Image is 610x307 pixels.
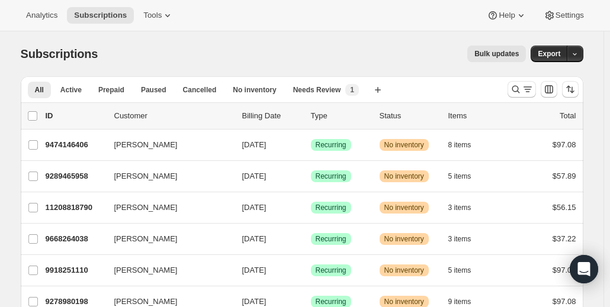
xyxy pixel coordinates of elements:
p: 9289465958 [46,170,105,182]
button: 8 items [448,137,484,153]
span: Help [499,11,515,20]
button: Subscriptions [67,7,134,24]
span: Recurring [316,203,346,212]
span: [DATE] [242,266,267,274]
p: Billing Date [242,110,301,122]
p: 9918251110 [46,264,105,276]
span: Bulk updates [474,49,519,59]
p: 9474146406 [46,139,105,151]
span: 3 items [448,203,471,212]
button: 5 items [448,262,484,279]
button: Customize table column order and visibility [541,81,557,98]
button: Search and filter results [508,81,536,98]
span: 8 items [448,140,471,150]
span: $56.15 [553,203,576,212]
span: 5 items [448,172,471,181]
button: 3 items [448,199,484,216]
button: Sort the results [562,81,579,98]
div: 9289465958[PERSON_NAME][DATE]SuccessRecurringWarningNo inventory5 items$57.89 [46,168,576,185]
button: 5 items [448,168,484,185]
span: 5 items [448,266,471,275]
div: Items [448,110,508,122]
span: [DATE] [242,234,267,243]
span: No inventory [384,140,424,150]
span: 3 items [448,234,471,244]
span: 1 [350,85,354,95]
span: $57.89 [553,172,576,180]
p: 9668264038 [46,233,105,245]
button: Analytics [19,7,65,24]
span: [PERSON_NAME] [114,170,178,182]
span: $37.22 [553,234,576,243]
span: All [35,85,44,95]
span: [PERSON_NAME] [114,233,178,245]
span: No inventory [233,85,276,95]
span: Recurring [316,297,346,306]
span: [PERSON_NAME] [114,264,178,276]
span: Recurring [316,140,346,150]
span: No inventory [384,234,424,244]
div: 11208818790[PERSON_NAME][DATE]SuccessRecurringWarningNo inventory3 items$56.15 [46,199,576,216]
span: No inventory [384,297,424,306]
button: [PERSON_NAME] [107,198,226,217]
div: 9668264038[PERSON_NAME][DATE]SuccessRecurringWarningNo inventory3 items$37.22 [46,231,576,247]
span: Cancelled [183,85,217,95]
div: 9918251110[PERSON_NAME][DATE]SuccessRecurringWarningNo inventory5 items$97.08 [46,262,576,279]
button: [PERSON_NAME] [107,167,226,186]
p: ID [46,110,105,122]
div: Open Intercom Messenger [570,255,598,283]
p: Customer [114,110,233,122]
span: No inventory [384,172,424,181]
button: Create new view [368,82,387,98]
span: Recurring [316,266,346,275]
button: [PERSON_NAME] [107,135,226,154]
p: 11208818790 [46,202,105,214]
span: Subscriptions [74,11,127,20]
span: [DATE] [242,297,267,306]
span: Export [538,49,560,59]
span: $97.08 [553,266,576,274]
span: Prepaid [98,85,124,95]
span: $97.08 [553,297,576,306]
span: [DATE] [242,172,267,180]
span: Settings [556,11,584,20]
button: [PERSON_NAME] [107,261,226,280]
button: 3 items [448,231,484,247]
span: 9 items [448,297,471,306]
span: Tools [143,11,162,20]
span: Active [60,85,82,95]
div: IDCustomerBilling DateTypeStatusItemsTotal [46,110,576,122]
button: [PERSON_NAME] [107,230,226,248]
span: Needs Review [293,85,341,95]
div: 9474146406[PERSON_NAME][DATE]SuccessRecurringWarningNo inventory8 items$97.08 [46,137,576,153]
span: No inventory [384,266,424,275]
button: Settings [537,7,591,24]
span: Analytics [26,11,57,20]
span: [DATE] [242,203,267,212]
span: [PERSON_NAME] [114,202,178,214]
span: No inventory [384,203,424,212]
button: Bulk updates [467,46,526,62]
button: Export [531,46,567,62]
span: $97.08 [553,140,576,149]
p: Total [560,110,576,122]
button: Tools [136,7,181,24]
p: Status [380,110,439,122]
button: Help [480,7,534,24]
span: Recurring [316,234,346,244]
div: Type [311,110,370,122]
span: Paused [141,85,166,95]
span: [DATE] [242,140,267,149]
span: Subscriptions [21,47,98,60]
span: [PERSON_NAME] [114,139,178,151]
span: Recurring [316,172,346,181]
